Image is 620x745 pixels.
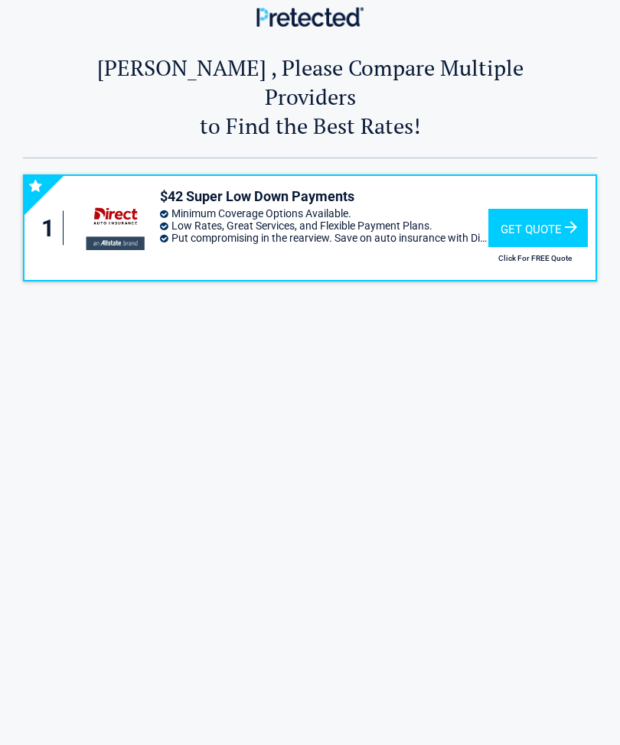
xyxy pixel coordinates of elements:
[160,232,488,244] li: Put compromising in the rearview. Save on auto insurance with Direct.
[71,53,550,140] h2: [PERSON_NAME] , Please Compare Multiple Providers to Find the Best Rates!
[256,7,364,26] img: Main Logo
[77,199,152,257] img: directauto's logo
[488,209,588,247] div: Get Quote
[40,211,64,246] div: 1
[160,220,488,232] li: Low Rates, Great Services, and Flexible Payment Plans.
[160,187,488,205] h3: $42 Super Low Down Payments
[488,254,582,262] h2: Click For FREE Quote
[160,207,488,220] li: Minimum Coverage Options Available.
